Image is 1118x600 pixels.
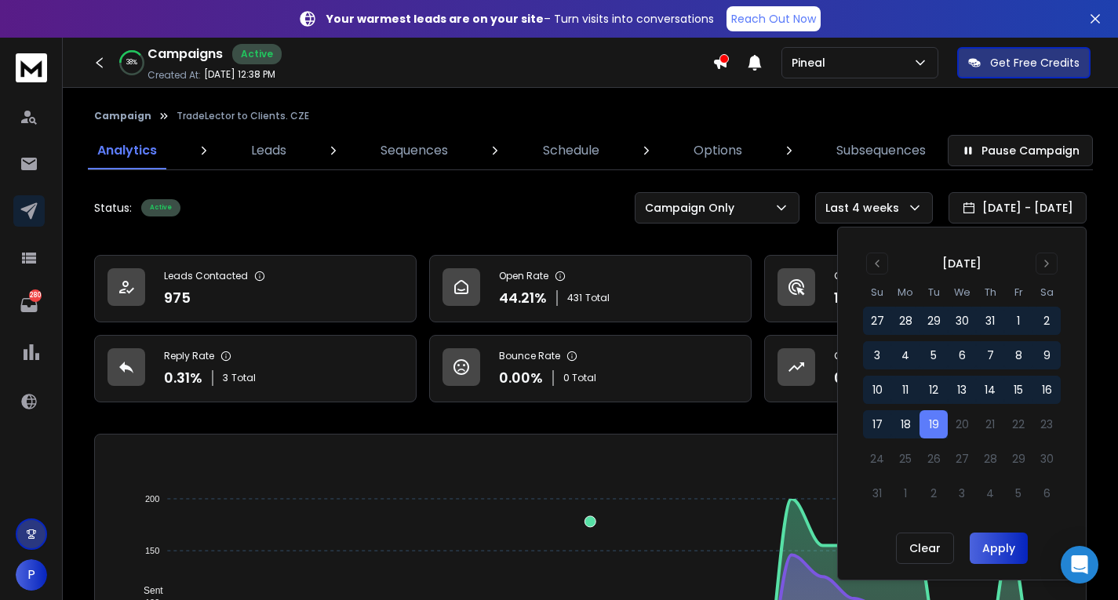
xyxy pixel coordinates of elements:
button: P [16,559,47,591]
th: Friday [1004,284,1032,300]
button: 8 [1004,341,1032,369]
p: 1.13 % [834,287,868,309]
th: Tuesday [920,284,948,300]
p: 0.31 % [164,367,202,389]
button: 19 [920,410,948,438]
button: 12 [920,376,948,404]
a: Leads [242,132,296,169]
button: 29 [920,307,948,335]
p: – Turn visits into conversations [326,11,714,27]
button: 17 [863,410,891,438]
h1: Campaigns [147,45,223,64]
button: Campaign [94,110,151,122]
p: 44.21 % [499,287,547,309]
a: Open Rate44.21%431Total [429,255,752,322]
button: [DATE] - [DATE] [949,192,1087,224]
strong: Your warmest leads are on your site [326,11,544,27]
span: Sent [132,585,163,596]
button: Get Free Credits [957,47,1091,78]
div: Active [141,199,180,216]
a: Analytics [88,132,166,169]
p: Leads Contacted [164,270,248,282]
button: 3 [863,341,891,369]
a: Sequences [371,132,457,169]
p: Bounce Rate [499,350,560,362]
p: 0.00 % [499,367,543,389]
span: Total [231,372,256,384]
p: Opportunities [834,350,898,362]
button: 4 [891,341,920,369]
button: 18 [891,410,920,438]
button: 16 [1032,376,1061,404]
tspan: 200 [145,494,159,504]
button: 10 [863,376,891,404]
p: Pineal [792,55,832,71]
button: 28 [891,307,920,335]
p: 38 % [126,58,137,67]
img: logo [16,53,47,82]
p: Get Free Credits [990,55,1080,71]
button: 9 [1032,341,1061,369]
tspan: 150 [145,546,159,555]
button: 11 [891,376,920,404]
button: Go to previous month [866,253,888,275]
p: Subsequences [836,141,926,160]
a: Options [684,132,752,169]
p: Created At: [147,69,201,82]
button: 13 [948,376,976,404]
button: 5 [920,341,948,369]
button: Go to next month [1036,253,1058,275]
th: Saturday [1032,284,1061,300]
p: 280 [29,289,42,302]
div: [DATE] [942,256,981,271]
button: 2 [1032,307,1061,335]
p: Reach Out Now [731,11,816,27]
th: Monday [891,284,920,300]
p: TradeLector to Clients. CZE [177,110,309,122]
a: Click Rate1.13%11Total [764,255,1087,322]
button: 7 [976,341,1004,369]
button: Apply [970,533,1028,564]
p: Analytics [97,141,157,160]
a: Schedule [534,132,609,169]
div: Open Intercom Messenger [1061,546,1098,584]
div: Active [232,44,282,64]
p: Last 4 weeks [825,200,905,216]
button: 31 [976,307,1004,335]
p: 0 [834,367,843,389]
a: Leads Contacted975 [94,255,417,322]
th: Sunday [863,284,891,300]
button: 30 [948,307,976,335]
span: Total [585,292,610,304]
th: Wednesday [948,284,976,300]
p: Open Rate [499,270,548,282]
a: Opportunities0$0 [764,335,1087,402]
a: 280 [13,289,45,321]
a: Subsequences [827,132,935,169]
p: Options [694,141,742,160]
p: Schedule [543,141,599,160]
button: 27 [863,307,891,335]
p: 975 [164,287,191,309]
button: 15 [1004,376,1032,404]
a: Bounce Rate0.00%0 Total [429,335,752,402]
p: Click Rate [834,270,882,282]
p: 0 Total [563,372,596,384]
button: 6 [948,341,976,369]
th: Thursday [976,284,1004,300]
p: Sequences [381,141,448,160]
p: [DATE] 12:38 PM [204,68,275,81]
button: Pause Campaign [948,135,1093,166]
button: 1 [1004,307,1032,335]
span: 3 [223,372,228,384]
p: Campaign Only [645,200,741,216]
p: Reply Rate [164,350,214,362]
button: 14 [976,376,1004,404]
button: Clear [896,533,954,564]
span: 431 [567,292,582,304]
p: Status: [94,200,132,216]
a: Reply Rate0.31%3Total [94,335,417,402]
p: Leads [251,141,286,160]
